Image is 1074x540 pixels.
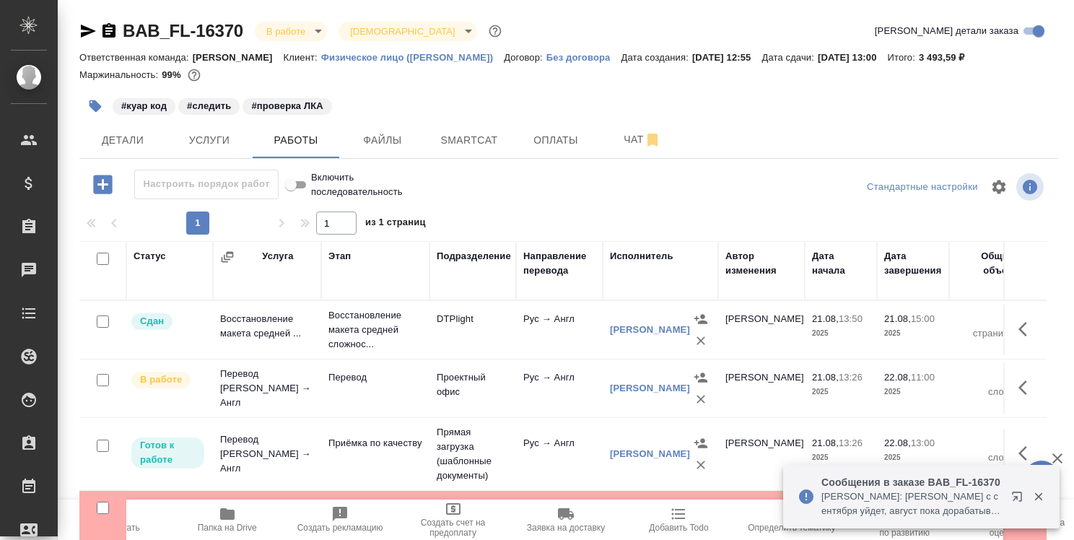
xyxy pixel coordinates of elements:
[812,450,870,465] p: 2025
[140,373,182,387] p: В работе
[111,99,177,111] span: куар код
[884,326,942,341] p: 2025
[821,475,1002,489] p: Сообщения в заказе BAB_FL-16370
[690,330,712,352] button: Удалить
[516,363,603,414] td: Рус → Англ
[262,25,310,38] button: В работе
[839,313,863,324] p: 13:50
[690,367,712,388] button: Назначить
[130,436,206,470] div: Исполнитель может приступить к работе
[198,523,257,533] span: Папка на Drive
[690,388,712,410] button: Удалить
[610,324,690,335] a: [PERSON_NAME]
[956,312,1014,326] p: 2
[346,25,459,38] button: [DEMOGRAPHIC_DATA]
[297,523,383,533] span: Создать рекламацию
[718,429,805,479] td: [PERSON_NAME]
[1023,461,1060,497] button: 🙏
[956,450,1014,465] p: слово
[690,308,712,330] button: Назначить
[1023,490,1053,503] button: Закрыть
[251,99,323,113] p: #проверка ЛКА
[546,51,621,63] a: Без договора
[718,305,805,355] td: [PERSON_NAME]
[884,372,911,383] p: 22.08,
[486,22,505,40] button: Доп статусы указывают на важность/срочность заказа
[812,385,870,399] p: 2025
[79,22,97,40] button: Скопировать ссылку для ЯМессенджера
[884,313,911,324] p: 21.08,
[213,305,321,355] td: Восстановление макета средней ...
[546,52,621,63] p: Без договора
[130,370,206,390] div: Исполнитель выполняет работу
[348,131,417,149] span: Файлы
[748,523,835,533] span: Определить тематику
[213,425,321,483] td: Перевод [PERSON_NAME] → Англ
[608,131,677,149] span: Чат
[621,52,691,63] p: Дата создания:
[79,69,162,80] p: Маржинальность:
[429,305,516,355] td: DTPlight
[100,22,118,40] button: Скопировать ссылку
[1003,482,1037,517] button: Открыть в новой вкладке
[1010,370,1044,405] button: Здесь прячутся важные кнопки
[321,51,504,63] a: Физическое лицо ([PERSON_NAME])
[762,52,818,63] p: Дата сдачи:
[1016,173,1047,201] span: Посмотреть информацию
[863,176,982,199] div: split button
[328,249,351,264] div: Этап
[812,437,839,448] p: 21.08,
[339,22,476,41] div: В работе
[193,52,284,63] p: [PERSON_NAME]
[649,523,708,533] span: Добавить Todo
[121,99,167,113] p: #куар код
[328,308,422,352] p: Восстановление макета средней сложнос...
[884,249,942,278] div: Дата завершения
[177,99,241,111] span: следить
[956,436,1014,450] p: 1
[690,454,712,476] button: Удалить
[284,500,396,540] button: Создать рекламацию
[812,313,839,324] p: 21.08,
[130,312,206,331] div: Менеджер проверил работу исполнителя, передает ее на следующий этап
[888,52,919,63] p: Итого:
[284,52,321,63] p: Клиент:
[610,383,690,393] a: [PERSON_NAME]
[79,52,193,63] p: Ответственная команда:
[875,24,1018,38] span: [PERSON_NAME] детали заказа
[311,170,403,199] span: Включить последовательность
[140,314,164,328] p: Сдан
[956,385,1014,399] p: слово
[1010,436,1044,471] button: Здесь прячутся важные кнопки
[516,305,603,355] td: Рус → Англ
[187,99,231,113] p: #следить
[692,52,762,63] p: [DATE] 12:55
[622,500,735,540] button: Добавить Todo
[523,249,595,278] div: Направление перевода
[437,249,511,264] div: Подразделение
[321,52,504,63] p: Физическое лицо ([PERSON_NAME])
[83,170,123,199] button: Добавить работу
[644,131,661,149] svg: Отписаться
[884,385,942,399] p: 2025
[919,52,976,63] p: 3 493,59 ₽
[213,360,321,417] td: Перевод [PERSON_NAME] → Англ
[982,170,1016,204] span: Настроить таблицу
[725,249,798,278] div: Автор изменения
[610,249,673,264] div: Исполнитель
[58,500,170,540] button: Пересчитать
[689,498,711,520] button: Назначить
[812,372,839,383] p: 21.08,
[328,436,422,450] p: Приёмка по качеству
[429,363,516,414] td: Проектный офис
[241,99,333,111] span: проверка ЛКА
[884,450,942,465] p: 2025
[956,249,1014,278] div: Общий объем
[527,523,605,533] span: Заявка на доставку
[134,249,166,264] div: Статус
[1010,312,1044,347] button: Здесь прячутся важные кнопки
[170,500,283,540] button: Папка на Drive
[328,498,422,527] p: Проверка качества перевода (LQA)
[718,363,805,414] td: [PERSON_NAME]
[405,518,500,538] span: Создать счет на предоплату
